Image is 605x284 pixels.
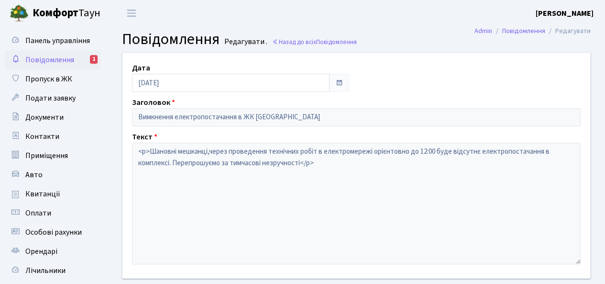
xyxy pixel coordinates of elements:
a: Документи [5,108,100,127]
a: Приміщення [5,146,100,165]
span: Панель управління [25,35,90,46]
a: Повідомлення1 [5,50,100,69]
span: Оплати [25,208,51,218]
a: Admin [474,26,492,36]
a: Особові рахунки [5,223,100,242]
a: Панель управління [5,31,100,50]
a: Контакти [5,127,100,146]
label: Дата [132,62,150,74]
a: Орендарі [5,242,100,261]
a: Квитанції [5,184,100,204]
span: Повідомлення [122,28,220,50]
textarea: <p>Шановні мешканці,через проведення технічних робіт в електромережі орієнтовно до 12:00 буде від... [132,143,581,264]
span: Повідомлення [25,55,74,65]
a: Пропуск в ЖК [5,69,100,89]
span: Особові рахунки [25,227,82,238]
span: Таун [33,5,100,22]
a: Авто [5,165,100,184]
span: Документи [25,112,64,123]
a: Оплати [5,204,100,223]
span: Авто [25,170,43,180]
span: Приміщення [25,150,68,161]
button: Переключити навігацію [120,5,143,21]
a: [PERSON_NAME] [536,8,594,19]
img: logo.png [10,4,29,23]
a: Подати заявку [5,89,100,108]
a: Лічильники [5,261,100,280]
div: 1 [90,55,98,64]
a: Повідомлення [502,26,545,36]
label: Заголовок [132,97,175,108]
nav: breadcrumb [460,21,605,41]
span: Повідомлення [316,37,357,46]
span: Контакти [25,131,59,142]
small: Редагувати . [222,37,267,46]
span: Орендарі [25,246,57,257]
span: Пропуск в ЖК [25,74,72,84]
span: Лічильники [25,265,66,276]
span: Квитанції [25,189,60,199]
b: Комфорт [33,5,78,21]
li: Редагувати [545,26,591,36]
a: Назад до всіхПовідомлення [272,37,357,46]
label: Текст [132,131,157,143]
span: Подати заявку [25,93,76,103]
